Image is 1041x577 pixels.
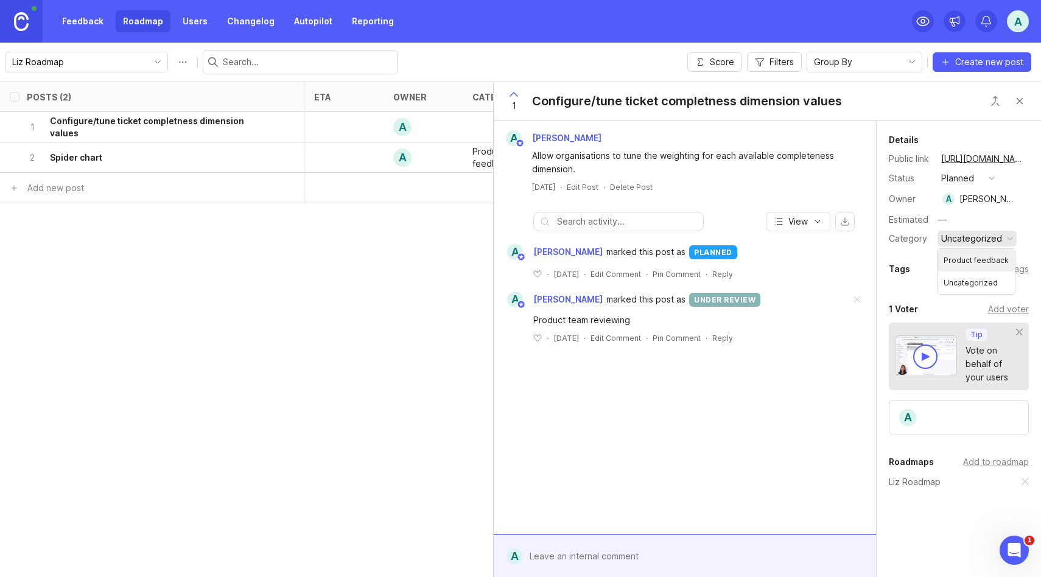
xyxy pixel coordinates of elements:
[1007,10,1029,32] button: A
[766,212,830,231] button: View
[499,130,611,146] a: A[PERSON_NAME]
[287,10,340,32] a: Autopilot
[173,52,192,72] button: Roadmap options
[5,52,168,72] div: toggle menu
[687,52,742,72] button: Score
[50,152,102,164] h6: Spider chart
[148,57,167,67] svg: toggle icon
[557,215,697,228] input: Search activity...
[560,182,562,192] div: ·
[500,292,606,307] a: A[PERSON_NAME]
[27,181,84,195] div: Add new post
[646,269,648,279] div: ·
[689,245,737,259] div: planned
[646,333,648,343] div: ·
[807,52,922,72] div: toggle menu
[895,335,957,376] img: video-thumbnail-vote-d41b83416815613422e2ca741bf692cc.jpg
[706,269,707,279] div: ·
[507,244,523,260] div: A
[553,333,579,343] span: [DATE]
[606,293,685,306] span: marked this post as
[889,262,910,276] div: Tags
[747,52,802,72] button: Filters
[938,249,1015,271] li: Product feedback
[472,145,532,170] p: Product feedback
[512,99,516,113] span: 1
[889,475,941,489] a: Liz Roadmap
[689,293,760,307] div: under review
[532,182,555,192] a: [DATE]
[553,269,579,279] span: [DATE]
[712,333,733,343] div: Reply
[517,253,526,262] img: member badge
[610,182,653,192] div: Delete Post
[533,293,603,306] span: [PERSON_NAME]
[533,245,603,259] span: [PERSON_NAME]
[27,112,270,142] button: 1Configure/tune ticket completness dimension values
[220,10,282,32] a: Changelog
[653,333,701,343] div: Pin Comment
[942,193,955,205] div: A
[584,269,586,279] div: ·
[835,212,855,231] button: export comments
[889,302,918,316] div: 1 Voter
[889,215,928,224] div: Estimated
[547,269,549,279] div: ·
[938,151,1029,167] a: [URL][DOMAIN_NAME]
[500,244,606,260] a: A[PERSON_NAME]
[532,149,852,176] div: Allow organisations to tune the weighting for each available completeness dimension.
[14,12,29,31] img: Canny Home
[889,232,931,245] div: Category
[653,269,701,279] div: Pin Comment
[27,121,38,133] p: 1
[12,55,147,69] input: Liz Roadmap
[507,292,523,307] div: A
[532,93,842,110] div: Configure/tune ticket completness dimension values
[603,182,605,192] div: ·
[1008,89,1032,113] button: Close button
[591,269,641,279] div: Edit Comment
[27,142,270,172] button: 2Spider chart
[938,271,1015,294] li: Uncategorized
[516,139,525,148] img: member badge
[706,333,707,343] div: ·
[27,93,71,102] div: Posts (2)
[963,455,1029,469] div: Add to roadmap
[223,55,392,69] input: Search...
[983,89,1008,113] button: Close button
[547,333,549,343] div: ·
[941,232,1002,245] div: Uncategorized
[934,212,950,228] div: —
[712,269,733,279] div: Reply
[902,57,922,67] svg: toggle icon
[889,133,919,147] div: Details
[50,115,270,139] h6: Configure/tune ticket completness dimension values
[970,330,983,340] p: Tip
[532,133,601,143] span: [PERSON_NAME]
[959,192,1014,206] div: [PERSON_NAME]
[898,408,917,427] div: A
[393,118,412,136] div: A
[345,10,401,32] a: Reporting
[941,172,974,185] div: planned
[506,130,522,146] div: A
[988,302,1029,316] div: Add voter
[517,300,526,309] img: member badge
[889,455,934,469] div: Roadmaps
[567,182,598,192] div: Edit Post
[769,56,794,68] span: Filters
[955,56,1023,68] span: Create new post
[472,93,522,102] div: category
[889,192,931,206] div: Owner
[889,172,931,185] div: Status
[606,245,685,259] span: marked this post as
[55,10,111,32] a: Feedback
[933,52,1031,72] button: Create new post
[591,333,641,343] div: Edit Comment
[788,215,808,228] span: View
[814,55,852,69] span: Group By
[889,152,931,166] div: Public link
